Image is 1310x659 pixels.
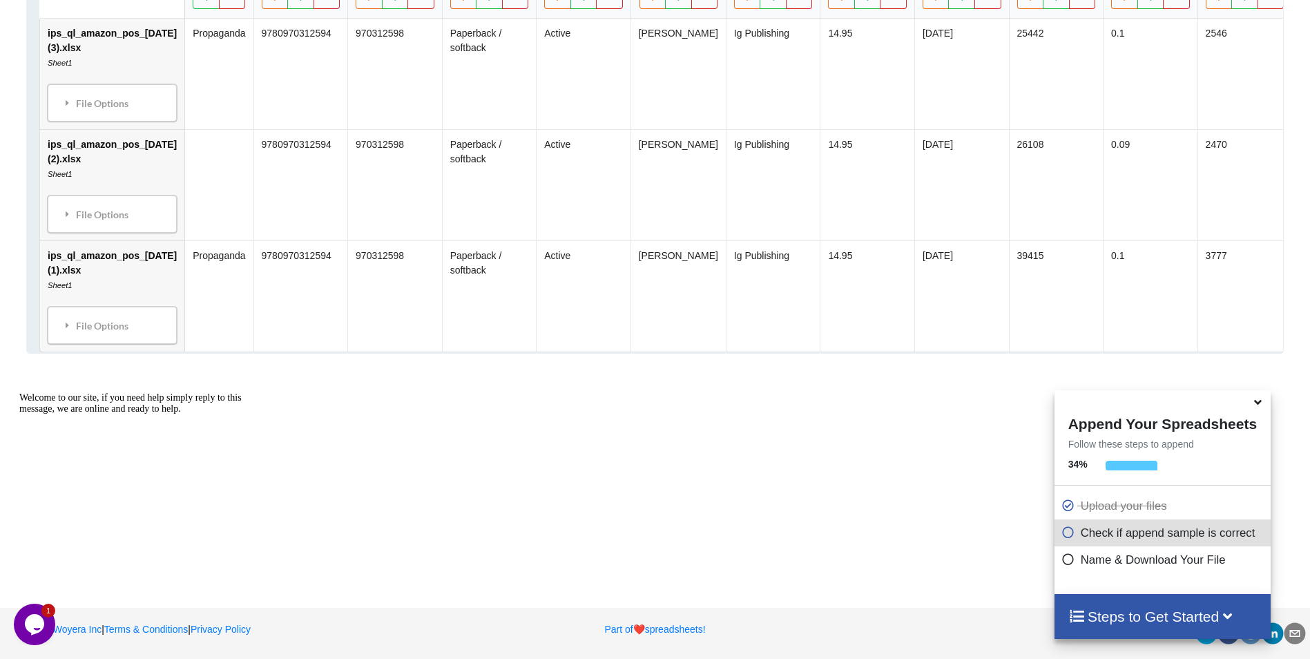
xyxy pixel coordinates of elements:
td: Active [536,241,630,352]
td: 26108 [1009,130,1104,241]
td: [PERSON_NAME] [630,130,726,241]
iframe: chat widget [14,387,262,597]
td: 9780970312594 [253,19,348,130]
td: 3777 [1197,241,1292,352]
p: Follow these steps to append [1054,437,1271,451]
a: 2025Woyera Inc [15,624,102,635]
td: [DATE] [914,241,1009,352]
td: 2546 [1197,19,1292,130]
h4: Append Your Spreadsheets [1054,412,1271,432]
td: 39415 [1009,241,1104,352]
div: reddit [1240,622,1262,644]
td: 9780970312594 [253,130,348,241]
i: Sheet1 [48,282,72,290]
td: Paperback / softback [442,241,537,352]
td: [PERSON_NAME] [630,19,726,130]
p: Name & Download Your File [1061,551,1267,569]
td: [DATE] [914,19,1009,130]
i: Sheet1 [48,171,72,179]
td: Paperback / softback [442,130,537,241]
span: heart [633,624,645,635]
div: File Options [52,312,173,341]
td: 970312598 [347,241,442,352]
td: Ig Publishing [726,241,820,352]
div: linkedin [1262,622,1284,644]
h4: Steps to Get Started [1068,608,1257,625]
iframe: chat widget [14,604,58,645]
td: 0.1 [1103,241,1197,352]
td: ips_ql_amazon_pos_[DATE] (3).xlsx [40,19,184,130]
a: Privacy Policy [191,624,251,635]
td: Propaganda [184,241,253,352]
td: [DATE] [914,130,1009,241]
td: 14.95 [820,130,915,241]
td: 970312598 [347,130,442,241]
td: 0.1 [1103,19,1197,130]
td: 14.95 [820,19,915,130]
td: [PERSON_NAME] [630,241,726,352]
td: Active [536,19,630,130]
td: Paperback / softback [442,19,537,130]
td: 9780970312594 [253,241,348,352]
p: | | [15,622,430,636]
td: Ig Publishing [726,19,820,130]
td: 14.95 [820,241,915,352]
td: 970312598 [347,19,442,130]
div: File Options [52,200,173,229]
td: ips_ql_amazon_pos_[DATE] (1).xlsx [40,241,184,352]
td: 25442 [1009,19,1104,130]
div: File Options [52,89,173,118]
td: ips_ql_amazon_pos_[DATE] (2).xlsx [40,130,184,241]
td: Active [536,130,630,241]
div: Welcome to our site, if you need help simply reply to this message, we are online and ready to help. [6,6,254,28]
div: facebook [1217,622,1240,644]
a: Terms & Conditions [104,624,188,635]
div: twitter [1195,622,1217,644]
p: Check if append sample is correct [1061,524,1267,542]
a: Part ofheartspreadsheets! [604,624,705,635]
b: 34 % [1068,459,1088,470]
td: Ig Publishing [726,130,820,241]
p: Upload your files [1061,497,1267,515]
td: Propaganda [184,19,253,130]
i: Sheet1 [48,59,72,68]
td: 2470 [1197,130,1292,241]
span: Welcome to our site, if you need help simply reply to this message, we are online and ready to help. [6,6,228,27]
td: 0.09 [1103,130,1197,241]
